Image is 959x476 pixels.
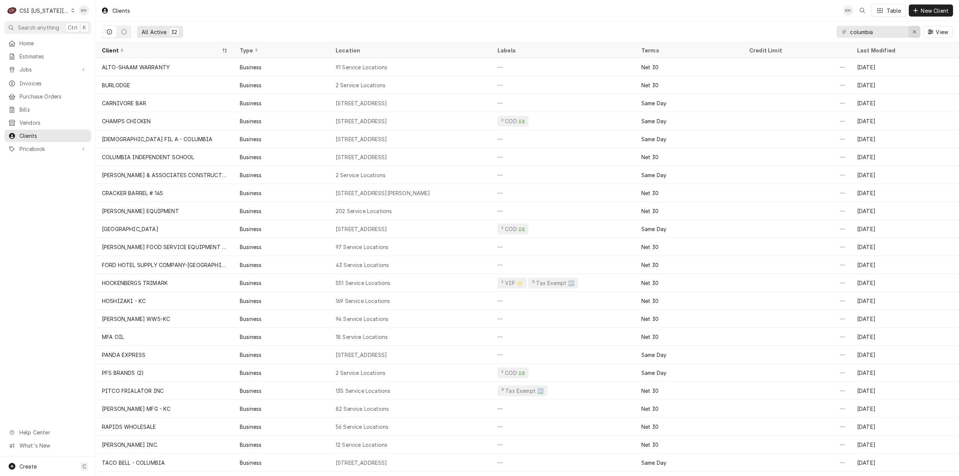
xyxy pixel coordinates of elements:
span: Estimates [19,52,87,60]
div: Net 30 [641,207,659,215]
div: — [743,166,851,184]
div: FORD HOTEL SUPPLY COMPANY-[GEOGRAPHIC_DATA] [102,261,228,269]
div: — [743,346,851,364]
span: New Client [919,7,950,15]
div: All Active [142,28,167,36]
div: Same Day [641,117,666,125]
div: — [491,76,635,94]
a: Bills [4,103,91,116]
div: Net 30 [641,63,659,71]
div: MFA OIL [102,333,124,341]
div: [DATE] [851,148,959,166]
div: ² VIP 🌟 [500,279,524,287]
div: Labels [497,46,629,54]
div: — [743,418,851,436]
button: Search anythingCtrlK [4,21,91,34]
div: Business [240,153,261,161]
div: Business [240,171,261,179]
div: 32 [171,28,177,36]
div: Business [240,189,261,197]
div: — [491,400,635,418]
div: [DATE] [851,418,959,436]
div: Net 30 [641,387,659,395]
div: — [743,58,851,76]
div: Net 30 [641,315,659,323]
div: Last Modified [857,46,952,54]
div: [DATE] [851,292,959,310]
div: — [491,148,635,166]
div: — [743,94,851,112]
div: ³ Tax Exempt 🆓 [500,387,544,395]
div: [DATE] [851,166,959,184]
div: — [491,346,635,364]
div: RAPIDS WHOLESALE [102,423,156,431]
div: ALTO-SHAAM WARRANTY [102,63,170,71]
div: — [743,382,851,400]
div: 2 Service Locations [336,81,385,89]
div: PANDA EXPRESS [102,351,145,359]
div: Net 30 [641,297,659,305]
span: Ctrl [68,24,78,31]
div: [DATE] [851,238,959,256]
div: Net 30 [641,279,659,287]
div: [DATE] [851,76,959,94]
div: Business [240,261,261,269]
span: Help Center [19,428,87,436]
a: Invoices [4,77,91,90]
a: Clients [4,130,91,142]
div: CARNIVORE BAR [102,99,146,107]
div: — [491,292,635,310]
div: [DATE] [851,184,959,202]
div: — [743,202,851,220]
div: [DATE] [851,382,959,400]
div: — [491,436,635,454]
div: 551 Service Locations [336,279,390,287]
div: — [743,148,851,166]
div: Same Day [641,99,666,107]
div: 82 Service Locations [336,405,389,413]
div: 43 Service Locations [336,261,389,269]
div: Credit Limit [749,46,844,54]
div: 56 Service Locations [336,423,388,431]
div: Business [240,423,261,431]
a: Go to What's New [4,439,91,452]
div: 202 Service Locations [336,207,392,215]
div: COLUMBIA INDEPENDENT SCHOOL [102,153,194,161]
div: 91 Service Locations [336,63,387,71]
span: Create [19,463,37,470]
div: [DEMOGRAPHIC_DATA] FIL A - COLUMBIA [102,135,213,143]
div: [DATE] [851,220,959,238]
div: [PERSON_NAME] INC. [102,441,158,449]
button: New Client [909,4,953,16]
div: [DATE] [851,256,959,274]
div: Type [240,46,322,54]
div: 97 Service Locations [336,243,388,251]
div: — [491,238,635,256]
div: [PERSON_NAME] MFG - KC [102,405,171,413]
div: [STREET_ADDRESS] [336,99,387,107]
div: — [743,436,851,454]
a: Go to Pricebook [4,143,91,155]
div: [STREET_ADDRESS] [336,135,387,143]
div: Business [240,315,261,323]
div: Same Day [641,135,666,143]
div: Business [240,279,261,287]
button: Open search [856,4,868,16]
div: CSI [US_STATE][GEOGRAPHIC_DATA] [19,7,69,15]
div: Same Day [641,171,666,179]
div: Same Day [641,351,666,359]
div: Business [240,135,261,143]
div: ² COD 💵 [500,225,526,233]
div: C [7,5,17,16]
div: [STREET_ADDRESS] [336,153,387,161]
div: ² COD 💵 [500,117,526,125]
div: HOSHIZAKI - KC [102,297,146,305]
div: Same Day [641,225,666,233]
div: PITCO FRIALATOR INC [102,387,164,395]
span: K [83,24,86,31]
div: [DATE] [851,400,959,418]
div: — [743,400,851,418]
span: C [82,463,86,470]
div: [PERSON_NAME] & ASSOCIATES CONSTRUCTION [102,171,228,179]
div: [GEOGRAPHIC_DATA] [102,225,158,233]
